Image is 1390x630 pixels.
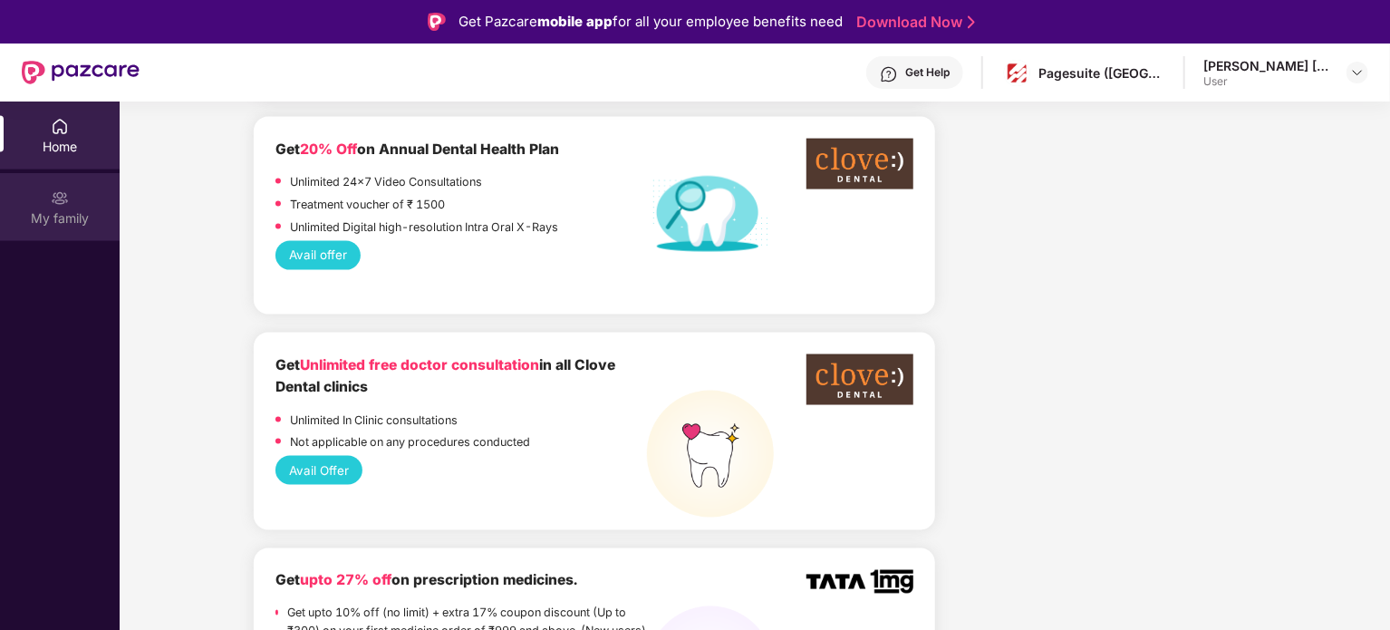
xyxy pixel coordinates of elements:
img: New Pazcare Logo [22,61,140,84]
strong: mobile app [537,13,613,30]
p: Unlimited Digital high-resolution Intra Oral X-Rays [290,218,558,237]
img: Stroke [968,13,975,32]
b: Get in all Clove Dental clinics [275,356,615,396]
img: Dental%20helath%20plan.png [647,175,774,254]
div: [PERSON_NAME] [PERSON_NAME] [1203,57,1330,74]
p: Not applicable on any procedures conducted [290,433,530,451]
button: Avail Offer [275,456,363,485]
img: svg+xml;base64,PHN2ZyBpZD0iRHJvcGRvd24tMzJ4MzIiIHhtbG5zPSJodHRwOi8vd3d3LnczLm9yZy8yMDAwL3N2ZyIgd2... [1350,65,1365,80]
img: Logo [428,13,446,31]
button: Avail offer [275,241,362,270]
div: Get Help [905,65,950,80]
b: Get on prescription medicines. [275,572,577,589]
p: Treatment voucher of ₹ 1500 [290,196,445,214]
div: User [1203,74,1330,89]
img: svg+xml;base64,PHN2ZyB3aWR0aD0iMjAiIGhlaWdodD0iMjAiIHZpZXdCb3g9IjAgMCAyMCAyMCIgZmlsbD0ibm9uZSIgeG... [51,189,69,208]
span: 20% Off [300,141,357,158]
img: teeth%20high.png [647,391,774,518]
div: Pagesuite ([GEOGRAPHIC_DATA]) Private Limited [1038,64,1165,82]
img: svg+xml;base64,PHN2ZyBpZD0iSGVscC0zMngzMiIgeG1sbnM9Imh0dHA6Ly93d3cudzMub3JnLzIwMDAvc3ZnIiB3aWR0aD... [880,65,898,83]
b: Get on Annual Dental Health Plan [275,141,559,158]
div: Get Pazcare for all your employee benefits need [459,11,843,33]
p: Unlimited 24x7 Video Consultations [290,173,482,191]
img: clove-dental%20png.png [806,139,912,189]
img: TATA_1mg_Logo.png [806,570,912,595]
a: Download Now [856,13,970,32]
img: svg+xml;base64,PHN2ZyBpZD0iSG9tZSIgeG1sbnM9Imh0dHA6Ly93d3cudzMub3JnLzIwMDAvc3ZnIiB3aWR0aD0iMjAiIG... [51,118,69,136]
img: clove-dental%20png.png [806,354,912,405]
p: Unlimited In Clinic consultations [290,412,458,430]
span: upto 27% off [300,572,391,589]
img: pagesuite-logo-center.png [1004,60,1030,86]
span: Unlimited free doctor consultation [300,356,539,373]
